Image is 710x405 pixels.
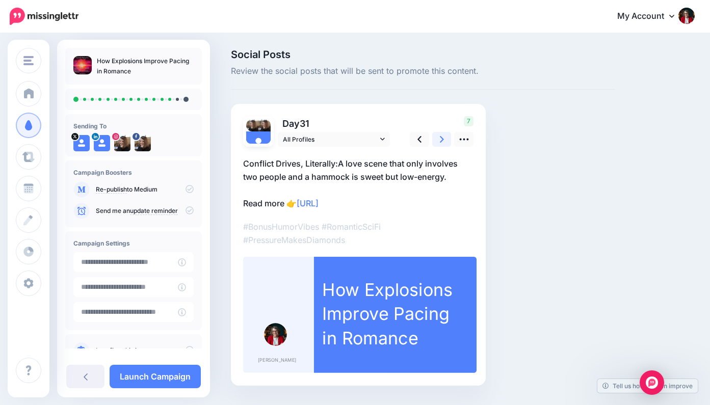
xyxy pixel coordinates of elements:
span: All Profiles [283,134,378,145]
a: My Account [607,4,695,29]
div: Open Intercom Messenger [640,370,664,395]
img: 312092693_141646471941436_4531409903752221137_n-bsa135089.jpg [114,135,130,151]
img: 250822597_561618321794201_6841012283684770267_n-bsa135088.jpg [135,135,151,151]
p: How Explosions Improve Pacing in Romance [97,56,194,76]
a: update reminder [130,207,178,215]
a: Re-publish [96,185,127,194]
img: 0fe3eb3db63867b61a660f1054e9269e_thumb.jpg [73,56,92,74]
a: [URL] [297,198,319,208]
span: Social Posts [231,49,615,60]
h4: Sending To [73,122,194,130]
h4: Campaign Boosters [73,169,194,176]
a: All Profiles [278,132,390,147]
p: Day [278,116,391,131]
span: [PERSON_NAME] [258,356,296,364]
p: Conflict Drives, Literally:A love scene that only involves two people and a hammock is sweet but ... [243,157,474,210]
span: 7 [464,116,474,126]
a: Tell us how we can improve [597,379,698,393]
img: 312092693_141646471941436_4531409903752221137_n-bsa135089.jpg [258,119,271,131]
img: Missinglettr [10,8,78,25]
img: menu.png [23,56,34,65]
span: 31 [300,118,309,129]
h4: Campaign Settings [73,239,194,247]
p: Send me an [96,206,194,215]
a: I confirm this is my content [96,346,174,355]
img: user_default_image.png [94,135,110,151]
div: How Explosions Improve Pacing in Romance [322,278,453,350]
p: #BonusHumorVibes #RomanticSciFi #PressureMakesDiamonds [243,220,474,247]
img: user_default_image.png [246,131,271,156]
p: to Medium [96,185,194,194]
img: 250822597_561618321794201_6841012283684770267_n-bsa135088.jpg [246,119,258,131]
span: Review the social posts that will be sent to promote this content. [231,65,615,78]
img: user_default_image.png [73,135,90,151]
